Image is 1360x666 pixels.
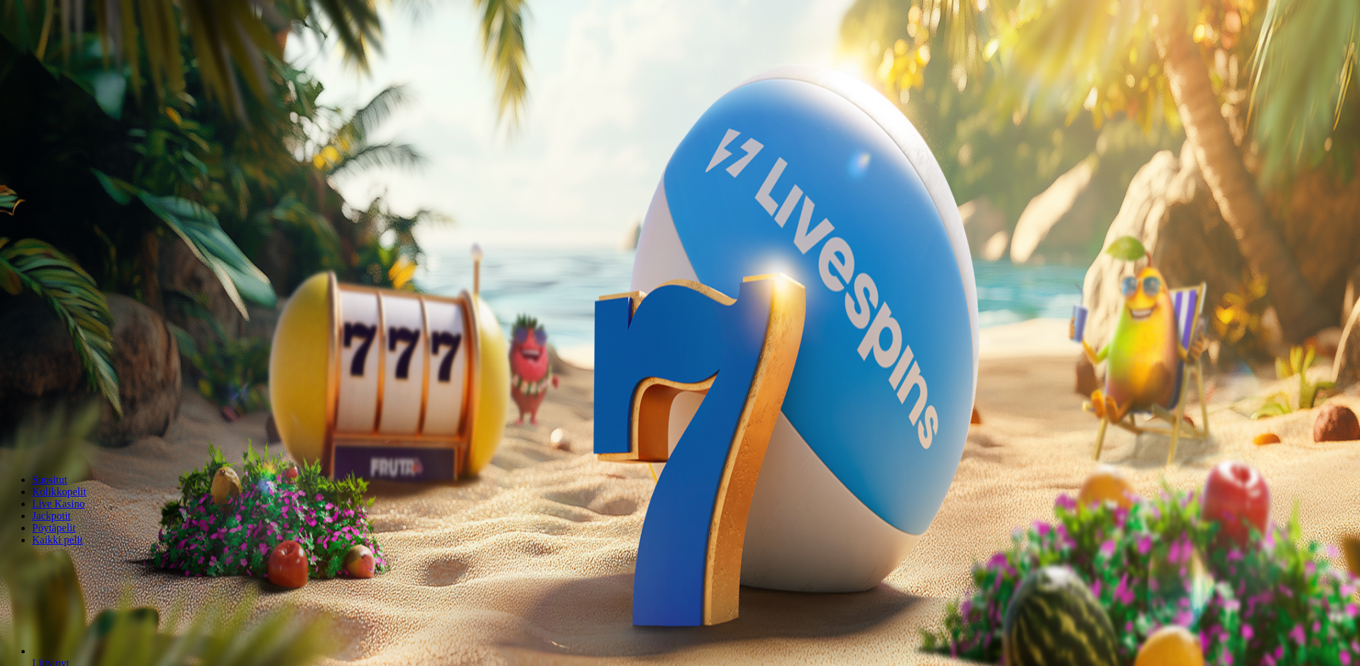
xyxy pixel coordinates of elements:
[5,451,1355,571] header: Lobby
[32,522,76,533] a: Pöytäpelit
[32,486,86,497] a: Kolikkopelit
[32,498,85,509] a: Live Kasino
[32,474,67,485] a: Suositut
[32,510,71,521] a: Jackpotit
[32,534,83,546] a: Kaikki pelit
[5,451,1355,546] nav: Lobby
